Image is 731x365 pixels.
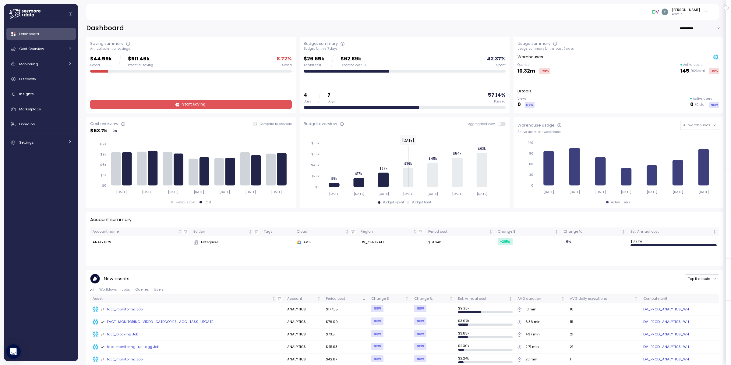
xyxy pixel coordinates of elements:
[405,297,409,301] div: Not sorted
[6,73,76,85] a: Discovery
[178,230,182,234] div: Not sorted
[285,294,323,303] th: AccountNot sorted
[695,103,705,107] p: / 0 total
[495,227,561,236] th: Change $Not sorted
[304,121,337,127] div: Budget overview
[525,357,537,362] div: 23 min
[428,192,438,196] tspan: [DATE]
[341,55,366,63] p: $62.89k
[531,184,533,188] tspan: 0
[371,317,383,324] div: NEW
[19,140,34,145] span: Settings
[285,328,323,341] td: ANALYTICS
[412,200,431,205] div: Budget limit
[93,356,282,363] a: fact_monitoring Job
[414,343,426,350] div: NEW
[99,288,117,291] span: Worfklows
[452,192,463,196] tspan: [DATE]
[19,31,39,36] span: Dashboard
[414,330,426,337] div: NEW
[647,190,658,194] tspan: [DATE]
[111,128,119,134] div: 0 %
[220,190,230,194] tspan: [DATE]
[426,227,495,236] th: Period costNot sorted
[19,107,41,112] span: Marketplace
[570,296,633,302] div: AVG daily executions
[621,230,626,234] div: Not sorted
[90,121,118,127] div: Cost overview
[643,296,717,302] div: Compute unit
[93,344,282,350] a: fact_monitoring_url_agg Job
[345,230,349,234] div: Not sorted
[329,192,340,196] tspan: [DATE]
[709,102,719,108] div: NEW
[449,297,453,301] div: Not sorted
[699,190,709,194] tspan: [DATE]
[643,344,689,350] a: DV_PROD_ANALYTICS_WH
[304,99,311,104] div: Days
[517,101,521,109] p: 0
[191,227,261,236] th: EditionNot sorted
[402,138,414,143] text: [DATE]
[529,173,533,177] tspan: 30
[323,341,369,353] td: $45.93
[662,9,668,15] img: ACg8ocKvqwnLMA34EL5-0z6HW-15kcrLxT5Mmx2M21tMPLYJnykyAQ=s96-c
[102,184,106,188] tspan: $0
[6,344,21,359] div: Open Intercom Messenger
[468,122,498,126] span: Aggregated view
[429,156,437,160] tspan: $45k
[456,316,515,328] td: $ 3.97k
[104,275,129,282] p: New assets
[99,142,106,146] tspan: $12k
[327,91,335,99] p: 7
[690,69,705,73] p: / 623 total
[19,62,38,66] span: Monitoring
[567,328,641,341] td: 21
[205,200,211,205] div: Cost
[271,190,282,194] tspan: [DATE]
[628,227,719,236] th: Est. Annual costNot sorted
[90,288,94,292] span: All
[456,341,515,353] td: $ 2.39k
[327,99,335,104] div: Days
[90,294,285,303] th: AssetNot sorted
[403,192,414,196] tspan: [DATE]
[643,307,689,312] a: DV_PROD_ANALYTICS_WH
[494,99,506,104] div: Passed
[122,288,130,291] span: Jobs
[529,152,533,156] tspan: 90
[517,67,535,75] p: 10.32m
[371,296,404,302] div: Change $
[323,294,369,303] th: Period costSorted descending
[248,230,252,234] div: Not sorted
[693,97,712,101] p: Active users
[19,77,36,81] span: Discovery
[561,227,628,236] th: Change %Not sorted
[428,229,488,234] div: Period cost
[563,229,620,234] div: Change %
[680,121,719,130] button: All warehouses
[90,55,112,63] p: $44.59k
[525,102,535,108] div: NEW
[525,332,540,337] div: 4.37 min
[517,54,543,60] p: Warehouses
[285,316,323,328] td: ANALYTICS
[311,163,320,167] tspan: $40k
[595,190,606,194] tspan: [DATE]
[569,190,580,194] tspan: [DATE]
[326,296,361,302] div: Period cost
[6,103,76,115] a: Marketplace
[331,177,337,181] tspan: $8k
[456,294,515,303] th: Est. Annual costNot sorted
[371,330,383,337] div: NEW
[630,229,712,234] div: Est. Annual cost
[6,58,76,70] a: Monitoring
[712,230,717,234] div: Not sorted
[90,216,132,223] p: Account summary
[90,236,191,249] td: ANALYTICS
[414,305,426,312] div: NEW
[412,294,456,303] th: Change %Not sorted
[304,63,324,67] div: Actual cost
[194,190,204,194] tspan: [DATE]
[528,141,533,145] tspan: 120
